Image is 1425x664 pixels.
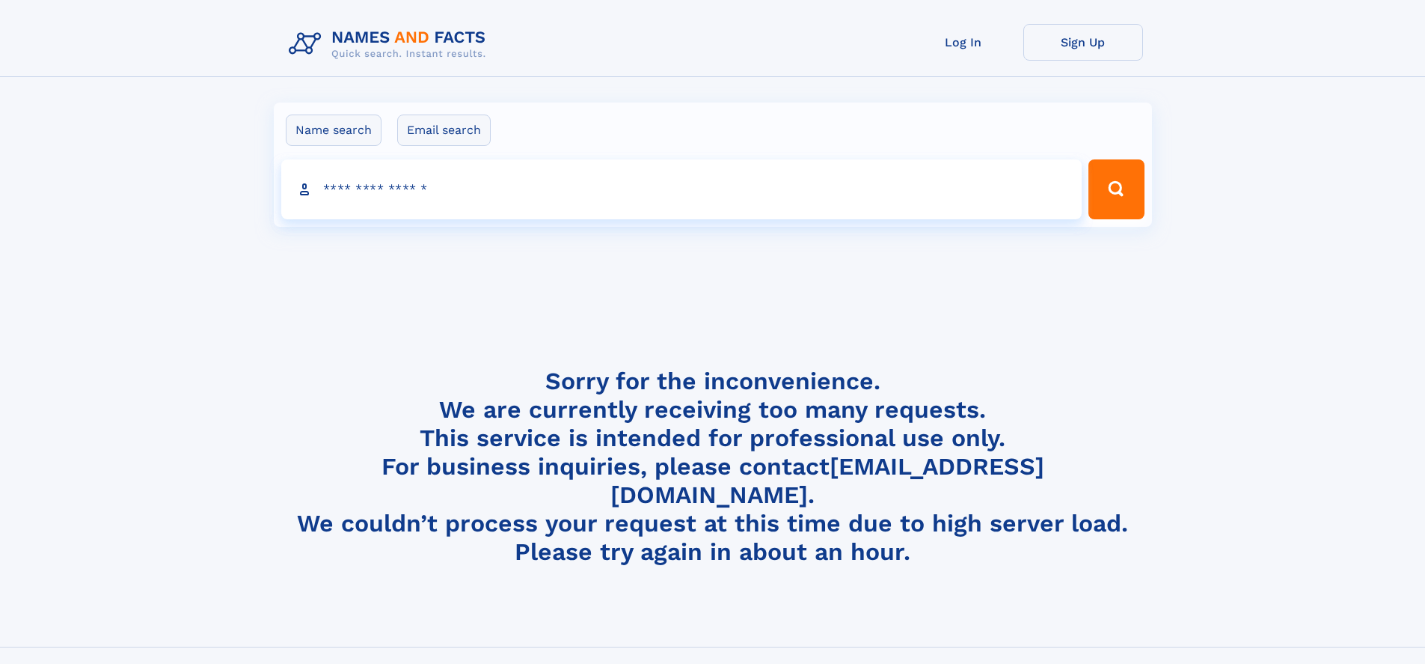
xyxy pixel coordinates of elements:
[610,452,1044,509] a: [EMAIL_ADDRESS][DOMAIN_NAME]
[1088,159,1144,219] button: Search Button
[283,367,1143,567] h4: Sorry for the inconvenience. We are currently receiving too many requests. This service is intend...
[286,115,381,146] label: Name search
[397,115,491,146] label: Email search
[283,24,498,64] img: Logo Names and Facts
[1023,24,1143,61] a: Sign Up
[281,159,1082,219] input: search input
[904,24,1023,61] a: Log In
